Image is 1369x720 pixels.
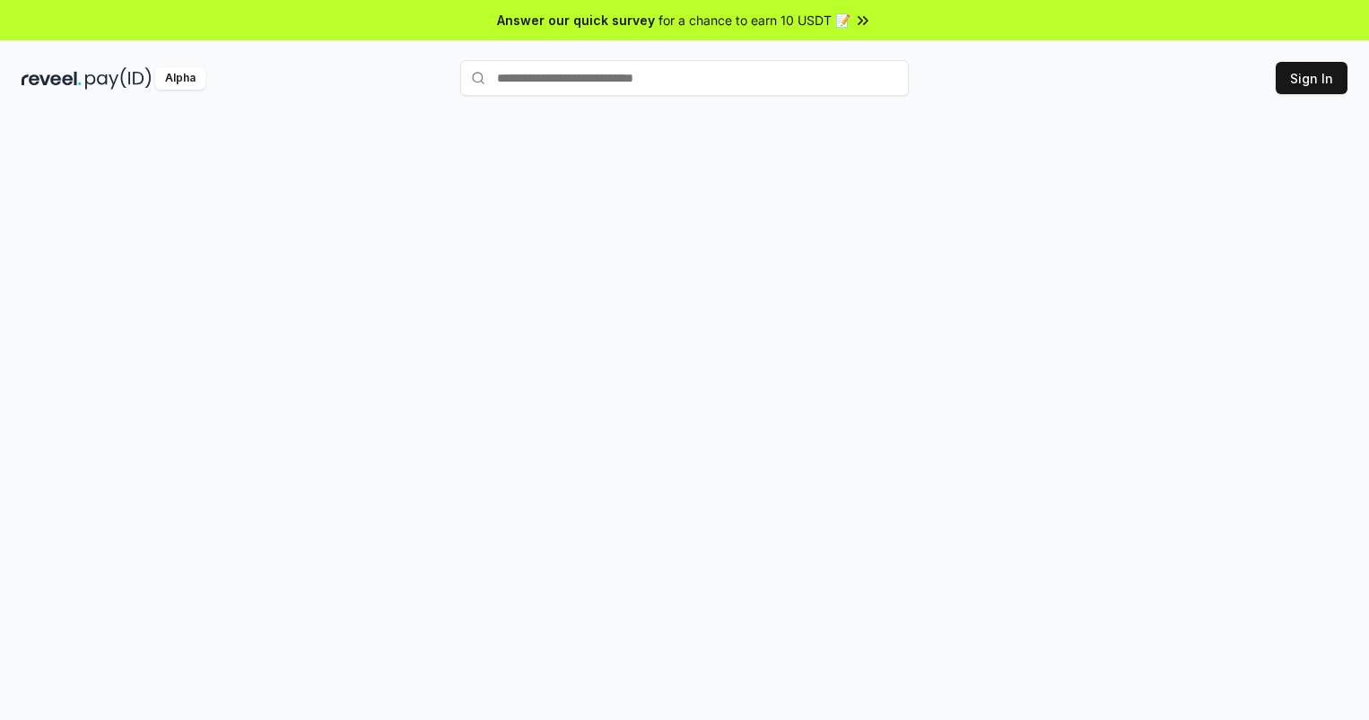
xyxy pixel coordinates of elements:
span: for a chance to earn 10 USDT 📝 [658,11,850,30]
div: Alpha [155,67,205,90]
img: pay_id [85,67,152,90]
button: Sign In [1276,62,1347,94]
span: Answer our quick survey [497,11,655,30]
img: reveel_dark [22,67,82,90]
